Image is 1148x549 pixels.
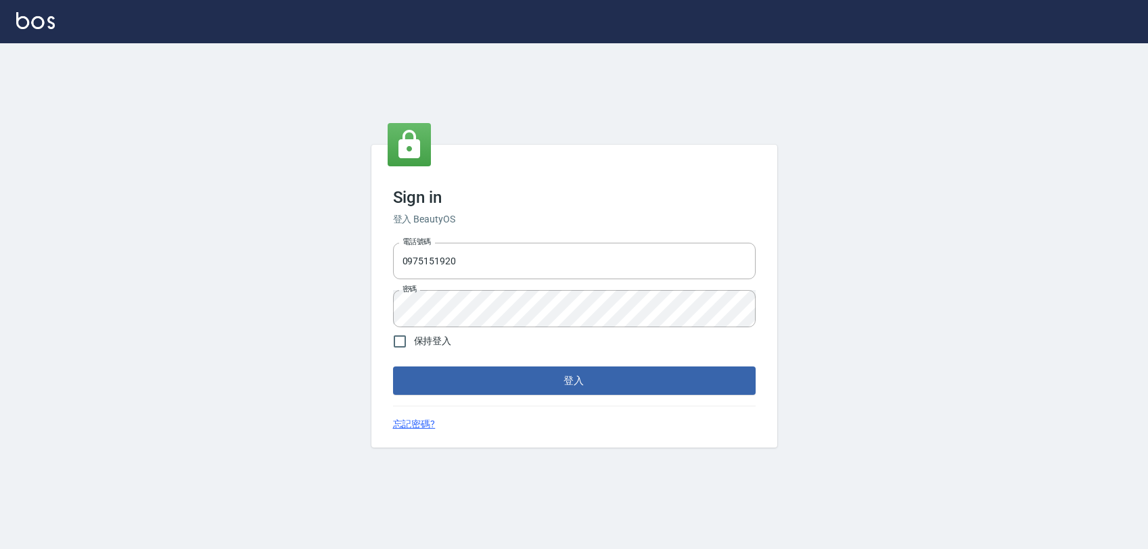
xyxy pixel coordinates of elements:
[393,417,436,431] a: 忘記密碼?
[16,12,55,29] img: Logo
[393,188,756,207] h3: Sign in
[393,212,756,226] h6: 登入 BeautyOS
[414,334,452,348] span: 保持登入
[403,284,417,294] label: 密碼
[393,366,756,395] button: 登入
[403,237,431,247] label: 電話號碼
